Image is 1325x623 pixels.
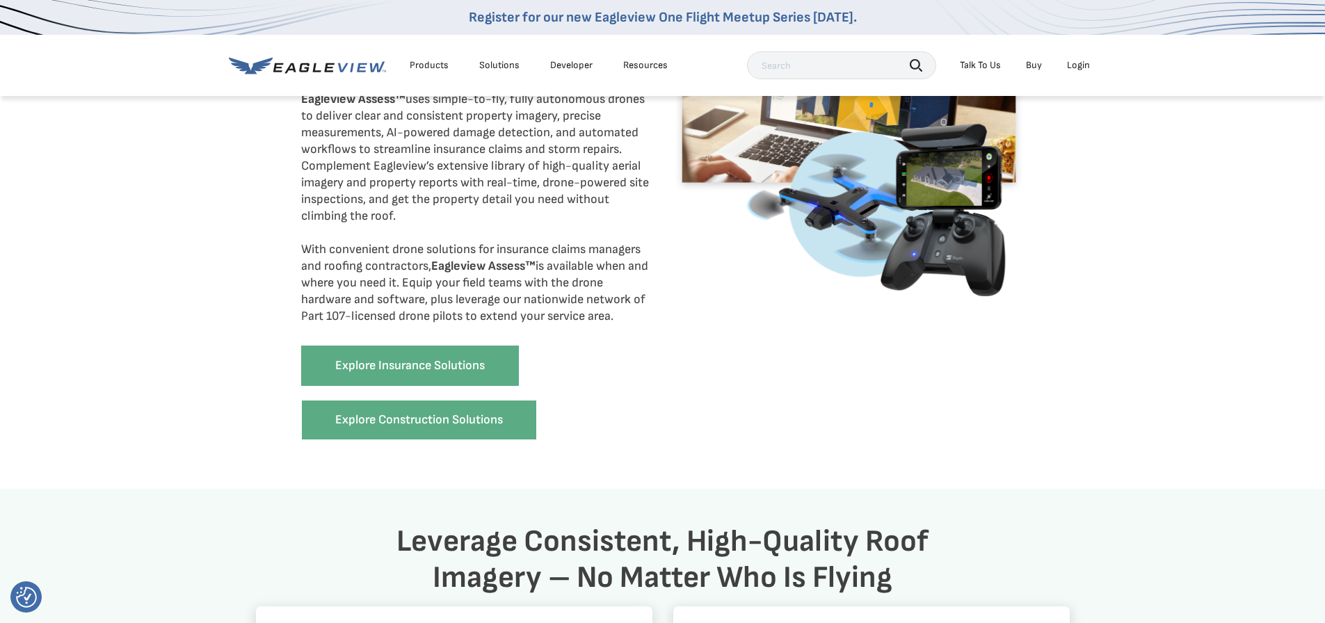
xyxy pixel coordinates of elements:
[301,92,405,106] strong: Eagleview Assess™
[960,59,1001,72] div: Talk To Us
[479,59,520,72] div: Solutions
[410,59,449,72] div: Products
[747,51,936,79] input: Search
[301,91,652,325] p: uses simple-to-fly, fully autonomous drones to deliver clear and consistent property imagery, pre...
[301,346,519,386] a: Explore Insurance Solutions
[623,59,668,72] div: Resources
[301,400,537,440] a: Explore Construction Solutions
[16,587,37,608] button: Consent Preferences
[550,59,593,72] a: Developer
[469,9,857,26] a: Register for our new Eagleview One Flight Meetup Series [DATE].
[1026,59,1042,72] a: Buy
[16,587,37,608] img: Revisit consent button
[362,524,963,596] h3: Leverage Consistent, High-Quality Roof Imagery – No Matter Who Is Flying
[431,259,536,273] strong: Eagleview Assess™
[1067,59,1090,72] div: Login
